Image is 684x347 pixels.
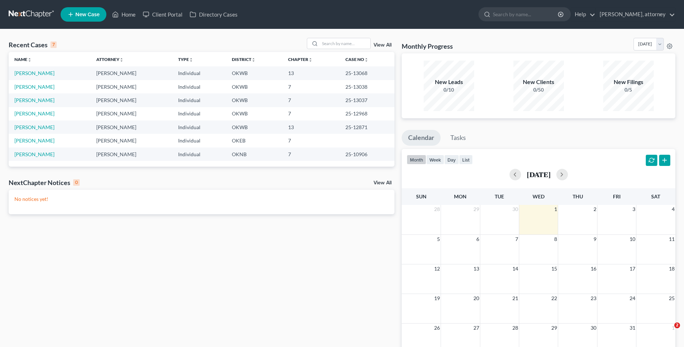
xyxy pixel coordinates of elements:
[444,155,459,164] button: day
[596,8,675,21] a: [PERSON_NAME], attorney
[172,148,226,161] td: Individual
[513,78,564,86] div: New Clients
[473,324,480,332] span: 27
[551,324,558,332] span: 29
[14,124,54,130] a: [PERSON_NAME]
[593,205,597,214] span: 2
[320,38,370,49] input: Search by name...
[14,110,54,117] a: [PERSON_NAME]
[553,235,558,243] span: 8
[603,78,654,86] div: New Filings
[454,193,467,199] span: Mon
[340,93,394,107] td: 25-13037
[374,43,392,48] a: View All
[14,70,54,76] a: [PERSON_NAME]
[172,120,226,134] td: Individual
[282,107,340,120] td: 7
[226,80,282,93] td: OKWB
[178,57,193,62] a: Typeunfold_more
[139,8,186,21] a: Client Portal
[433,205,441,214] span: 28
[27,58,32,62] i: unfold_more
[433,294,441,303] span: 19
[14,137,54,144] a: [PERSON_NAME]
[9,178,80,187] div: NextChapter Notices
[75,12,100,17] span: New Case
[512,205,519,214] span: 30
[407,155,426,164] button: month
[282,148,340,161] td: 7
[73,179,80,186] div: 0
[632,205,636,214] span: 3
[186,8,241,21] a: Directory Cases
[282,66,340,80] td: 13
[226,107,282,120] td: OKWB
[91,80,172,93] td: [PERSON_NAME]
[629,324,636,332] span: 31
[282,134,340,147] td: 7
[473,264,480,273] span: 13
[553,205,558,214] span: 1
[91,107,172,120] td: [PERSON_NAME]
[424,78,474,86] div: New Leads
[590,294,597,303] span: 23
[340,66,394,80] td: 25-13068
[629,264,636,273] span: 17
[495,193,504,199] span: Tue
[14,151,54,157] a: [PERSON_NAME]
[282,120,340,134] td: 13
[512,294,519,303] span: 21
[551,264,558,273] span: 15
[288,57,313,62] a: Chapterunfold_more
[416,193,427,199] span: Sun
[629,235,636,243] span: 10
[226,93,282,107] td: OKWB
[473,205,480,214] span: 29
[374,180,392,185] a: View All
[226,134,282,147] td: OKEB
[91,93,172,107] td: [PERSON_NAME]
[50,41,57,48] div: 7
[340,107,394,120] td: 25-12968
[232,57,256,62] a: Districtunfold_more
[515,235,519,243] span: 7
[659,322,677,340] iframe: Intercom live chat
[426,155,444,164] button: week
[91,66,172,80] td: [PERSON_NAME]
[603,86,654,93] div: 0/5
[119,58,124,62] i: unfold_more
[226,148,282,161] td: OKNB
[282,93,340,107] td: 7
[340,80,394,93] td: 25-13038
[364,58,369,62] i: unfold_more
[571,8,595,21] a: Help
[433,324,441,332] span: 26
[402,130,441,146] a: Calendar
[14,84,54,90] a: [PERSON_NAME]
[172,134,226,147] td: Individual
[14,97,54,103] a: [PERSON_NAME]
[91,134,172,147] td: [PERSON_NAME]
[551,294,558,303] span: 22
[251,58,256,62] i: unfold_more
[172,107,226,120] td: Individual
[14,196,389,203] p: No notices yet!
[593,235,597,243] span: 9
[493,8,559,21] input: Search by name...
[473,294,480,303] span: 20
[629,294,636,303] span: 24
[424,86,474,93] div: 0/10
[590,324,597,332] span: 30
[109,8,139,21] a: Home
[459,155,473,164] button: list
[172,93,226,107] td: Individual
[444,130,472,146] a: Tasks
[91,148,172,161] td: [PERSON_NAME]
[433,264,441,273] span: 12
[668,294,675,303] span: 25
[513,86,564,93] div: 0/50
[91,120,172,134] td: [PERSON_NAME]
[573,193,583,199] span: Thu
[345,57,369,62] a: Case Nounfold_more
[674,322,680,328] span: 2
